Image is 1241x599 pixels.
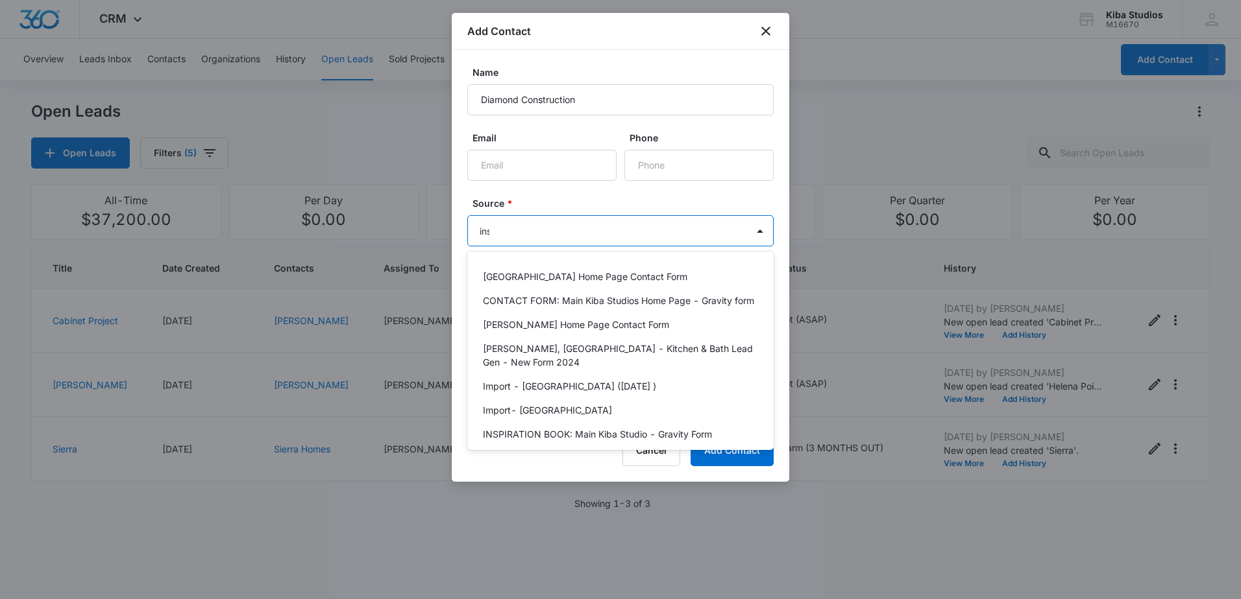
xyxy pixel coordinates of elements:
[483,379,656,393] p: Import - [GEOGRAPHIC_DATA] ([DATE] )
[483,403,612,417] p: Import- [GEOGRAPHIC_DATA]
[483,342,756,369] p: [PERSON_NAME], [GEOGRAPHIC_DATA] - Kitchen & Bath Lead Gen - New Form 2024
[483,294,754,307] p: CONTACT FORM: Main Kiba Studios Home Page - Gravity form
[483,318,669,331] p: [PERSON_NAME] Home Page Contact Form
[483,270,687,283] p: [GEOGRAPHIC_DATA] Home Page Contact Form
[483,427,712,441] p: INSPIRATION BOOK: Main Kiba Studio - Gravity Form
